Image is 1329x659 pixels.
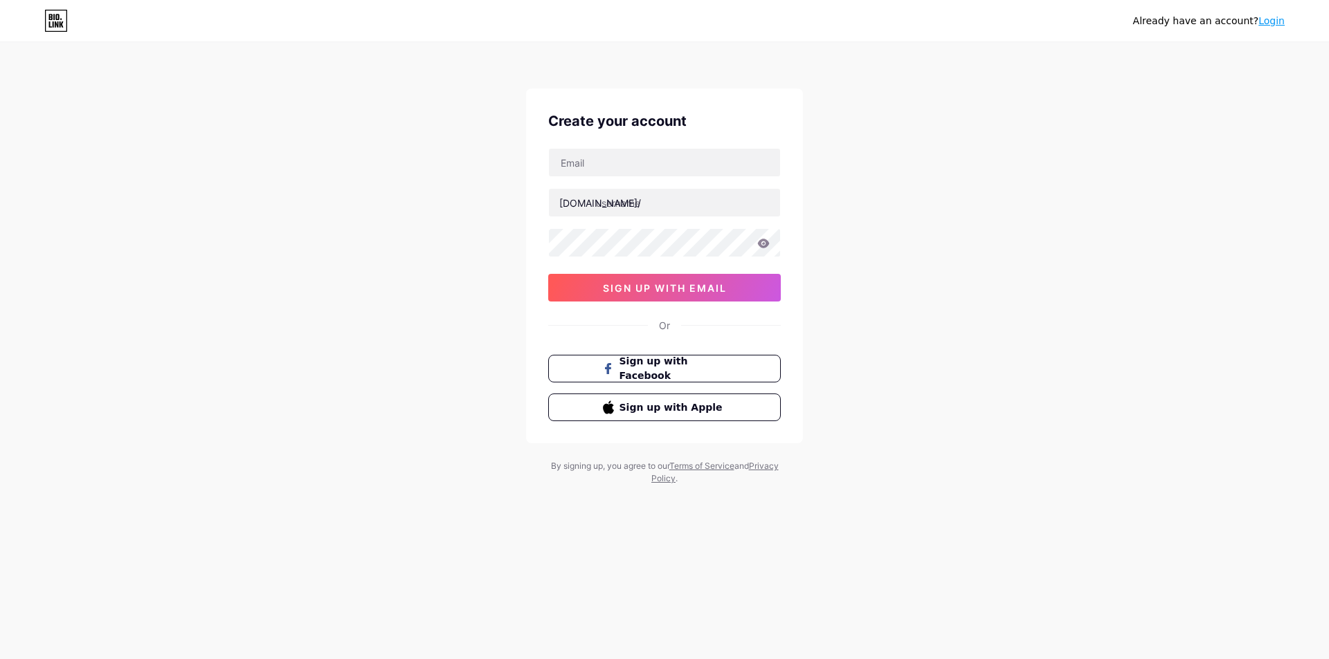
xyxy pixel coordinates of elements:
button: Sign up with Facebook [548,355,781,382]
div: [DOMAIN_NAME]/ [559,196,641,210]
div: Create your account [548,111,781,131]
div: By signing up, you agree to our and . [547,460,782,485]
input: Email [549,149,780,176]
span: Sign up with Facebook [620,354,727,383]
span: sign up with email [603,282,727,294]
a: Login [1258,15,1285,26]
button: Sign up with Apple [548,393,781,421]
input: username [549,189,780,216]
div: Or [659,318,670,333]
div: Already have an account? [1133,14,1285,28]
a: Terms of Service [669,461,734,471]
span: Sign up with Apple [620,400,727,415]
button: sign up with email [548,274,781,301]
